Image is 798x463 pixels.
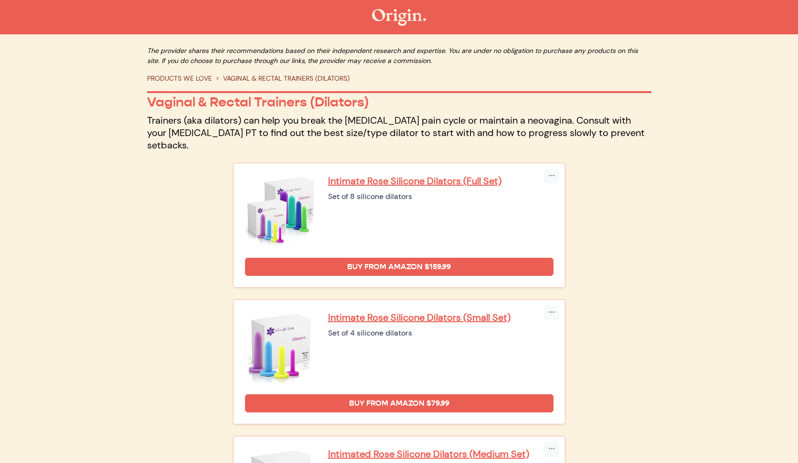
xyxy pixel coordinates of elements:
[328,311,553,324] a: Intimate Rose Silicone Dilators (Small Set)
[328,175,553,187] a: Intimate Rose Silicone Dilators (Full Set)
[328,327,553,339] div: Set of 4 silicone dilators
[147,74,212,83] a: PRODUCTS WE LOVE
[372,9,426,26] img: The Origin Shop
[147,114,651,151] p: Trainers (aka dilators) can help you break the [MEDICAL_DATA] pain cycle or maintain a neovagina....
[245,175,317,246] img: Intimate Rose Silicone Dilators (Full Set)
[147,94,651,110] p: Vaginal & Rectal Trainers (Dilators)
[328,191,553,202] div: Set of 8 silicone dilators
[212,74,350,84] li: VAGINAL & RECTAL TRAINERS (DILATORS)
[245,258,553,276] a: Buy from Amazon $159.99
[245,394,553,412] a: Buy from Amazon $79.99
[147,46,651,66] p: The provider shares their recommendations based on their independent research and expertise. You ...
[328,448,553,460] a: Intimated Rose Silicone Dilators (Medium Set)
[245,311,317,383] img: Intimate Rose Silicone Dilators (Small Set)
